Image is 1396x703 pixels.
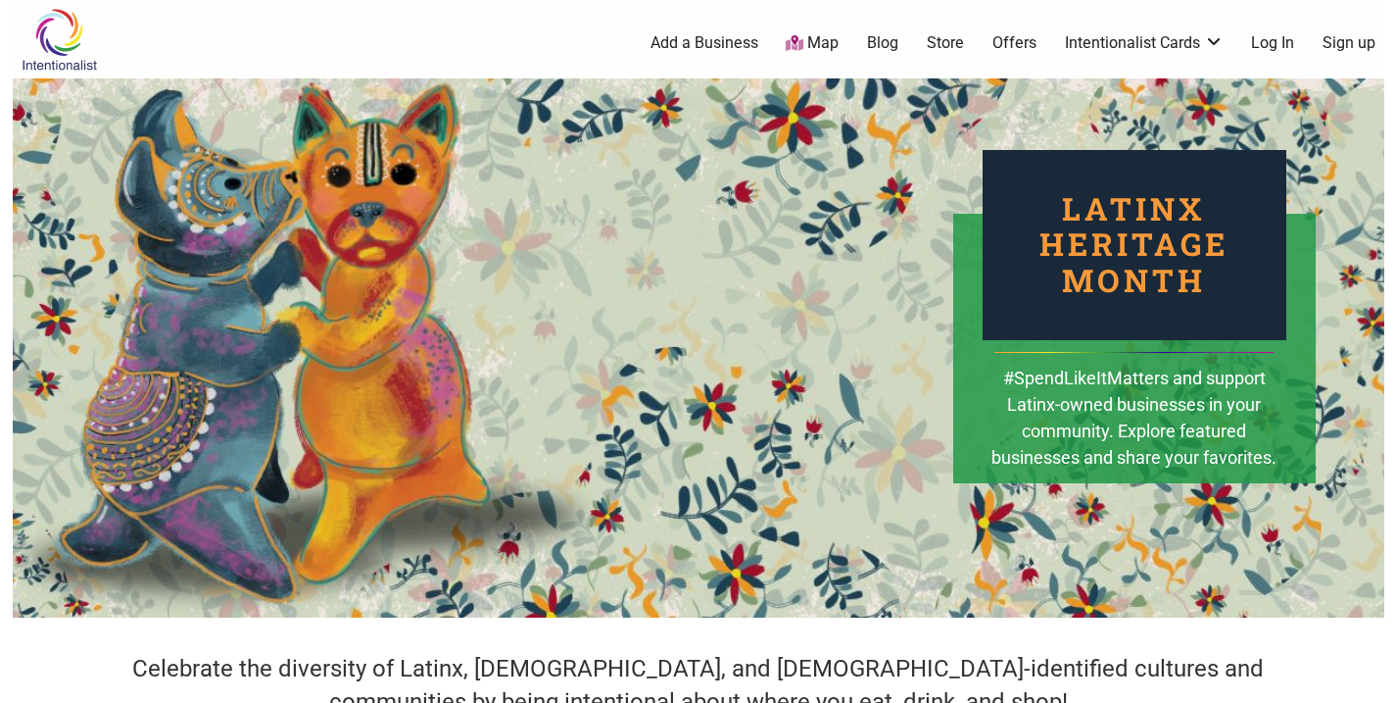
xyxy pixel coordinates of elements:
a: Log In [1251,32,1294,54]
a: Store [927,32,964,54]
a: Intentionalist Cards [1065,32,1224,54]
a: Blog [867,32,898,54]
div: Latinx Heritage Month [983,150,1286,340]
a: Map [786,32,839,55]
div: #SpendLikeItMatters and support Latinx-owned businesses in your community. Explore featured busin... [990,365,1278,499]
a: Sign up [1323,32,1375,54]
img: Intentionalist [13,8,106,72]
a: Add a Business [650,32,758,54]
a: Offers [992,32,1036,54]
